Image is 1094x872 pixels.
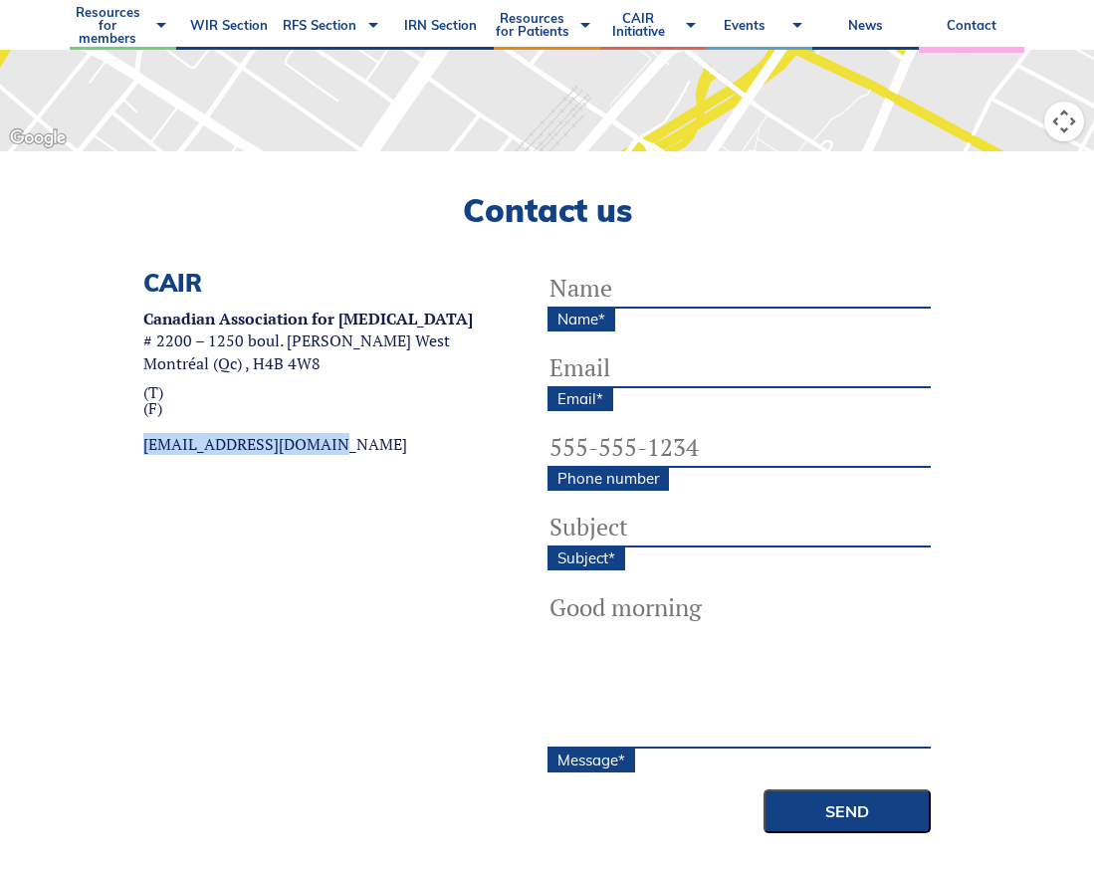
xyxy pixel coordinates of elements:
label: Email [547,386,613,411]
input: Name [547,269,931,309]
label: Subject [547,545,625,570]
p: # 2200 – 1250 boul. [PERSON_NAME] West Montréal (Qc) , H4B 4W8 [143,308,473,374]
label: Name [547,307,615,331]
input: Email [547,348,931,388]
input: 555-555-1234 [547,428,931,468]
input: Subject [547,508,931,547]
input: Send [764,789,931,833]
a: (T) [143,384,473,400]
a: [EMAIL_ADDRESS][DOMAIN_NAME] [143,436,473,452]
button: Map camera controls [1044,102,1084,141]
h2: Contact us [70,191,1024,229]
img: Google [5,125,71,151]
label: Message [547,748,635,772]
strong: Canadian Association for [MEDICAL_DATA] [143,308,473,329]
h3: CAIR [143,269,473,298]
a: (F) [143,400,473,416]
a: Open this area in Google Maps (opens a new window) [5,125,71,151]
label: Phone number [547,466,669,491]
